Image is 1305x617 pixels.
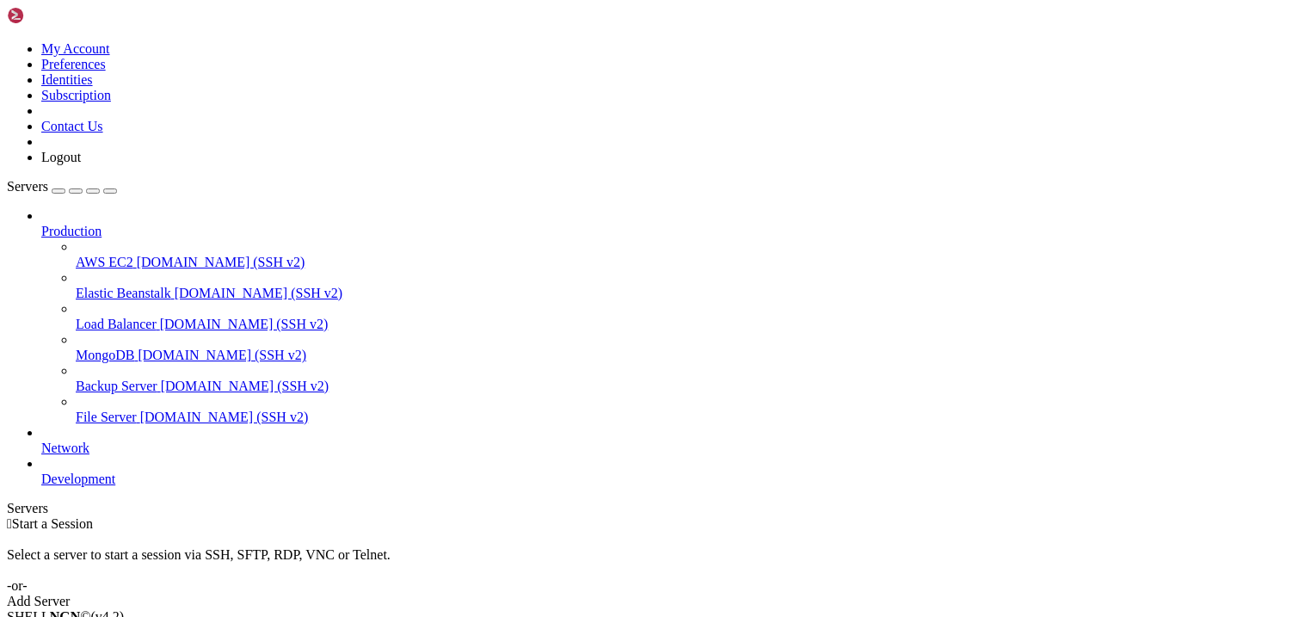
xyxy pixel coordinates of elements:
span: AWS EC2 [76,255,133,269]
span: [DOMAIN_NAME] (SSH v2) [175,286,343,300]
span: [DOMAIN_NAME] (SSH v2) [160,317,329,331]
li: MongoDB [DOMAIN_NAME] (SSH v2) [76,332,1298,363]
a: Network [41,441,1298,456]
span: Backup Server [76,379,157,393]
span: Start a Session [12,516,93,531]
a: Development [41,472,1298,487]
span: Development [41,472,115,486]
a: My Account [41,41,110,56]
a: Production [41,224,1298,239]
a: Elastic Beanstalk [DOMAIN_NAME] (SSH v2) [76,286,1298,301]
img: Shellngn [7,7,106,24]
a: Load Balancer [DOMAIN_NAME] (SSH v2) [76,317,1298,332]
li: AWS EC2 [DOMAIN_NAME] (SSH v2) [76,239,1298,270]
div: Select a server to start a session via SSH, SFTP, RDP, VNC or Telnet. -or- [7,532,1298,594]
span: Servers [7,179,48,194]
li: Backup Server [DOMAIN_NAME] (SSH v2) [76,363,1298,394]
span: [DOMAIN_NAME] (SSH v2) [137,255,305,269]
span: File Server [76,410,137,424]
a: Subscription [41,88,111,102]
a: Preferences [41,57,106,71]
a: Backup Server [DOMAIN_NAME] (SSH v2) [76,379,1298,394]
li: Load Balancer [DOMAIN_NAME] (SSH v2) [76,301,1298,332]
li: Elastic Beanstalk [DOMAIN_NAME] (SSH v2) [76,270,1298,301]
span: [DOMAIN_NAME] (SSH v2) [138,348,306,362]
span: MongoDB [76,348,134,362]
span: Elastic Beanstalk [76,286,171,300]
span: Network [41,441,89,455]
li: Network [41,425,1298,456]
span: Production [41,224,102,238]
a: Identities [41,72,93,87]
a: Servers [7,179,117,194]
span:  [7,516,12,531]
li: File Server [DOMAIN_NAME] (SSH v2) [76,394,1298,425]
span: Load Balancer [76,317,157,331]
a: Logout [41,150,81,164]
li: Development [41,456,1298,487]
a: MongoDB [DOMAIN_NAME] (SSH v2) [76,348,1298,363]
a: AWS EC2 [DOMAIN_NAME] (SSH v2) [76,255,1298,270]
div: Add Server [7,594,1298,609]
li: Production [41,208,1298,425]
a: File Server [DOMAIN_NAME] (SSH v2) [76,410,1298,425]
span: [DOMAIN_NAME] (SSH v2) [140,410,309,424]
a: Contact Us [41,119,103,133]
span: [DOMAIN_NAME] (SSH v2) [161,379,329,393]
div: Servers [7,501,1298,516]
